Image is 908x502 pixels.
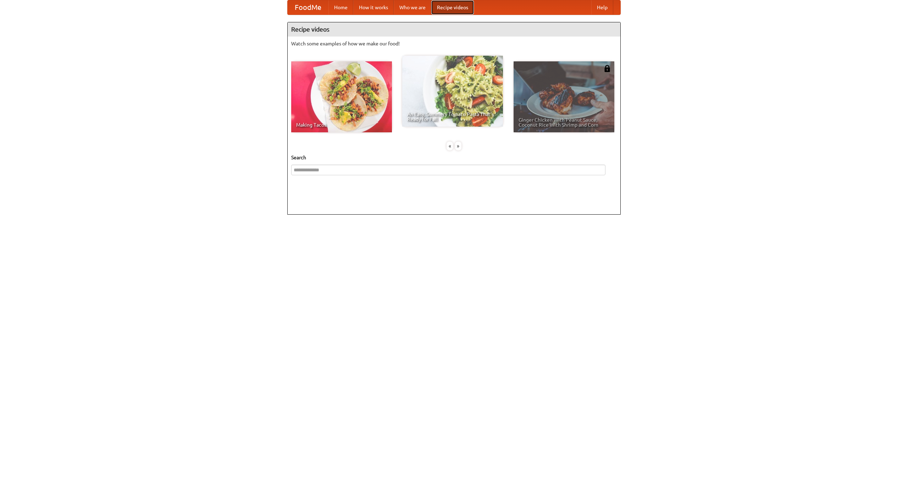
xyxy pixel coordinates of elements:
a: Help [591,0,613,15]
a: How it works [353,0,394,15]
a: Home [328,0,353,15]
a: Making Tacos [291,61,392,132]
p: Watch some examples of how we make our food! [291,40,617,47]
h5: Search [291,154,617,161]
div: » [455,142,461,150]
span: Making Tacos [296,122,387,127]
a: An Easy, Summery Tomato Pasta That's Ready for Fall [402,56,503,127]
a: FoodMe [288,0,328,15]
a: Recipe videos [431,0,474,15]
div: « [447,142,453,150]
h4: Recipe videos [288,22,620,37]
a: Who we are [394,0,431,15]
img: 483408.png [604,65,611,72]
span: An Easy, Summery Tomato Pasta That's Ready for Fall [407,112,498,122]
